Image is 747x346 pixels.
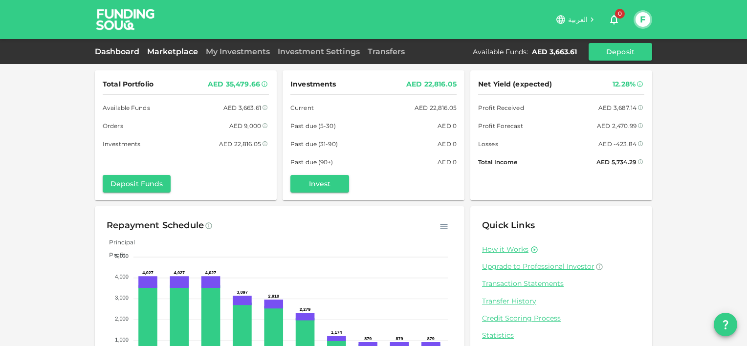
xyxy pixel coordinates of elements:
a: Transfers [364,47,409,56]
tspan: 1,000 [115,337,129,343]
span: Losses [478,139,498,149]
div: AED 0 [438,139,457,149]
tspan: 4,000 [115,274,129,280]
span: Past due (90+) [290,157,333,167]
span: Available Funds [103,103,150,113]
a: My Investments [202,47,274,56]
button: question [714,313,737,336]
div: AED 9,000 [229,121,261,131]
div: AED 22,816.05 [219,139,261,149]
div: AED 3,687.14 [598,103,637,113]
span: Profit [102,251,126,259]
div: AED -423.84 [598,139,637,149]
div: AED 22,816.05 [415,103,457,113]
a: Dashboard [95,47,143,56]
button: F [636,12,650,27]
div: 12.28% [613,78,636,90]
a: Investment Settings [274,47,364,56]
span: Current [290,103,314,113]
span: Net Yield (expected) [478,78,552,90]
div: AED 22,816.05 [406,78,457,90]
span: Profit Forecast [478,121,523,131]
div: AED 3,663.61 [532,47,577,57]
div: AED 2,470.99 [597,121,637,131]
span: Investments [103,139,140,149]
button: Deposit [589,43,652,61]
div: AED 5,734.29 [596,157,637,167]
span: Total Portfolio [103,78,154,90]
span: Profit Received [478,103,524,113]
a: How it Works [482,245,528,254]
tspan: 2,000 [115,316,129,322]
a: Transaction Statements [482,279,640,288]
span: Investments [290,78,336,90]
div: AED 0 [438,157,457,167]
span: Upgrade to Professional Investor [482,262,594,271]
button: 0 [604,10,624,29]
tspan: 5,000 [115,253,129,259]
a: Statistics [482,331,640,340]
span: Past due (5-30) [290,121,336,131]
span: Total Income [478,157,517,167]
span: Principal [102,238,135,246]
span: العربية [568,15,588,24]
div: Available Funds : [473,47,528,57]
span: Past due (31-90) [290,139,338,149]
tspan: 3,000 [115,295,129,301]
span: 0 [615,9,625,19]
span: Quick Links [482,220,535,231]
div: AED 35,479.66 [208,78,260,90]
div: AED 0 [438,121,457,131]
button: Deposit Funds [103,175,171,193]
a: Transfer History [482,297,640,306]
div: AED 3,663.61 [223,103,261,113]
span: Orders [103,121,123,131]
a: Credit Scoring Process [482,314,640,323]
div: Repayment Schedule [107,218,204,234]
a: Marketplace [143,47,202,56]
button: Invest [290,175,349,193]
a: Upgrade to Professional Investor [482,262,640,271]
